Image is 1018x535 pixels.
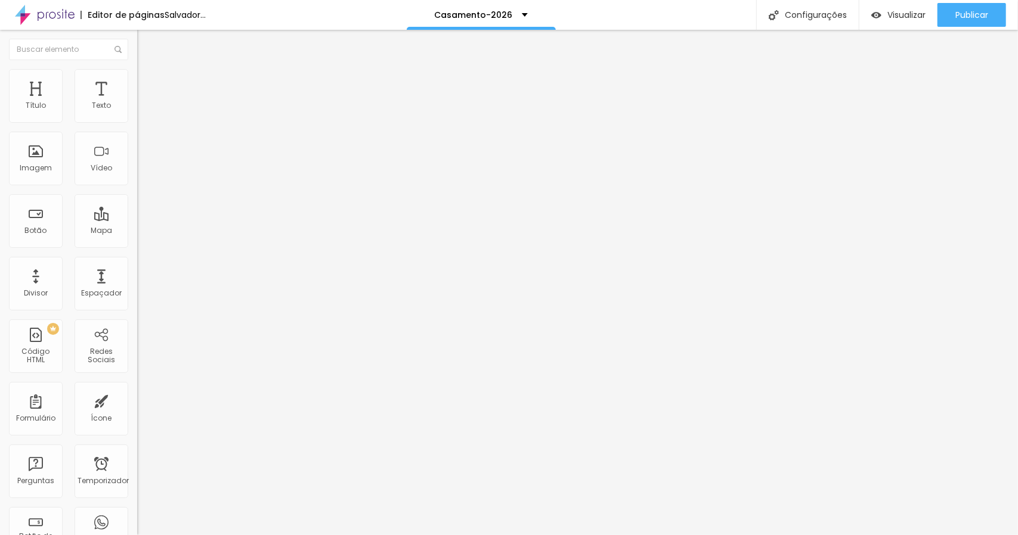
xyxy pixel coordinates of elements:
font: Imagem [20,163,52,173]
font: Visualizar [887,9,926,21]
font: Divisor [24,288,48,298]
iframe: Editor [137,30,1018,535]
font: Publicar [955,9,988,21]
font: Espaçador [81,288,122,298]
font: Texto [92,100,111,110]
font: Configurações [785,9,847,21]
font: Mapa [91,225,112,235]
font: Salvador... [165,9,206,21]
font: Código HTML [22,346,50,365]
button: Visualizar [859,3,937,27]
font: Título [26,100,46,110]
input: Buscar elemento [9,39,128,60]
font: Editor de páginas [88,9,165,21]
font: Temporizador [78,475,129,486]
img: Ícone [769,10,779,20]
font: Perguntas [17,475,54,486]
font: Redes Sociais [88,346,115,365]
font: Vídeo [91,163,112,173]
img: Ícone [115,46,122,53]
img: view-1.svg [871,10,881,20]
font: Ícone [91,413,112,423]
font: Formulário [16,413,55,423]
font: Botão [25,225,47,235]
button: Publicar [937,3,1006,27]
font: Casamento-2026 [435,9,513,21]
